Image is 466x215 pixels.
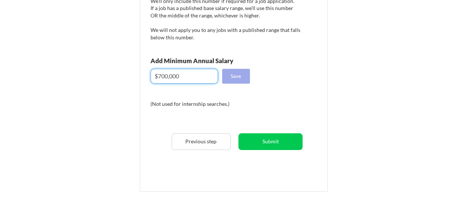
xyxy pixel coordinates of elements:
button: Submit [238,133,303,150]
div: Add Minimum Annual Salary [151,58,267,64]
input: E.g. $100,000 [151,69,218,84]
button: Previous step [172,133,231,150]
div: (Not used for internship searches.) [151,100,251,108]
button: Save [222,69,250,84]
